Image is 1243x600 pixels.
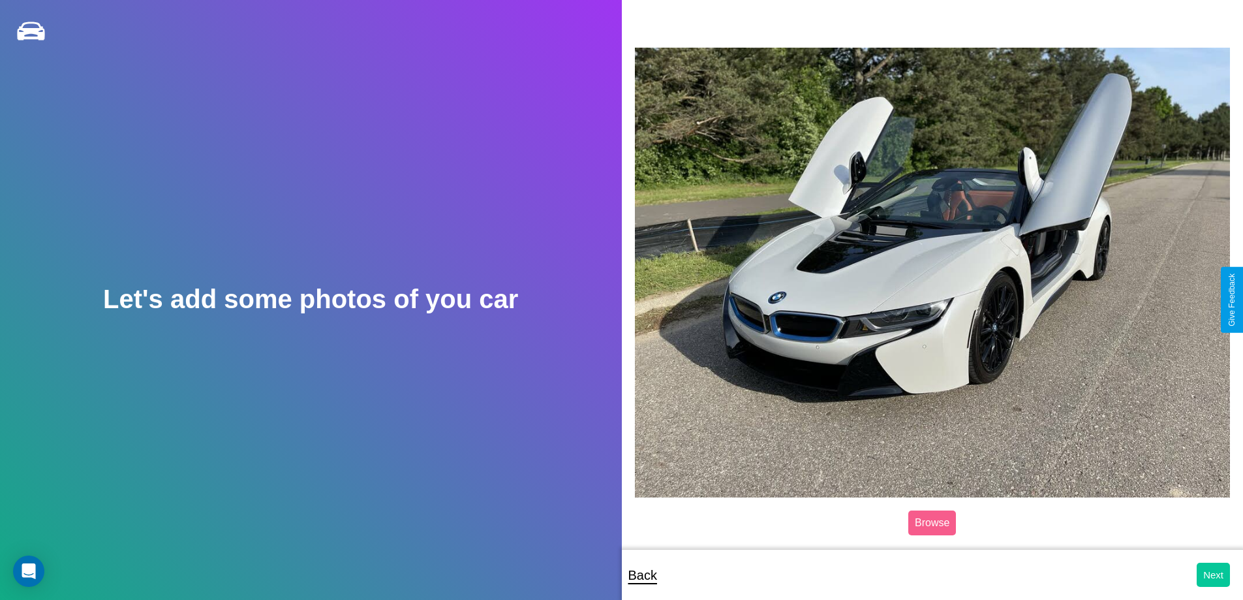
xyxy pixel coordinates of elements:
label: Browse [908,511,956,535]
button: Next [1197,563,1230,587]
img: posted [635,48,1231,497]
div: Open Intercom Messenger [13,556,44,587]
p: Back [628,563,657,587]
h2: Let's add some photos of you car [103,285,518,314]
div: Give Feedback [1227,274,1236,326]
